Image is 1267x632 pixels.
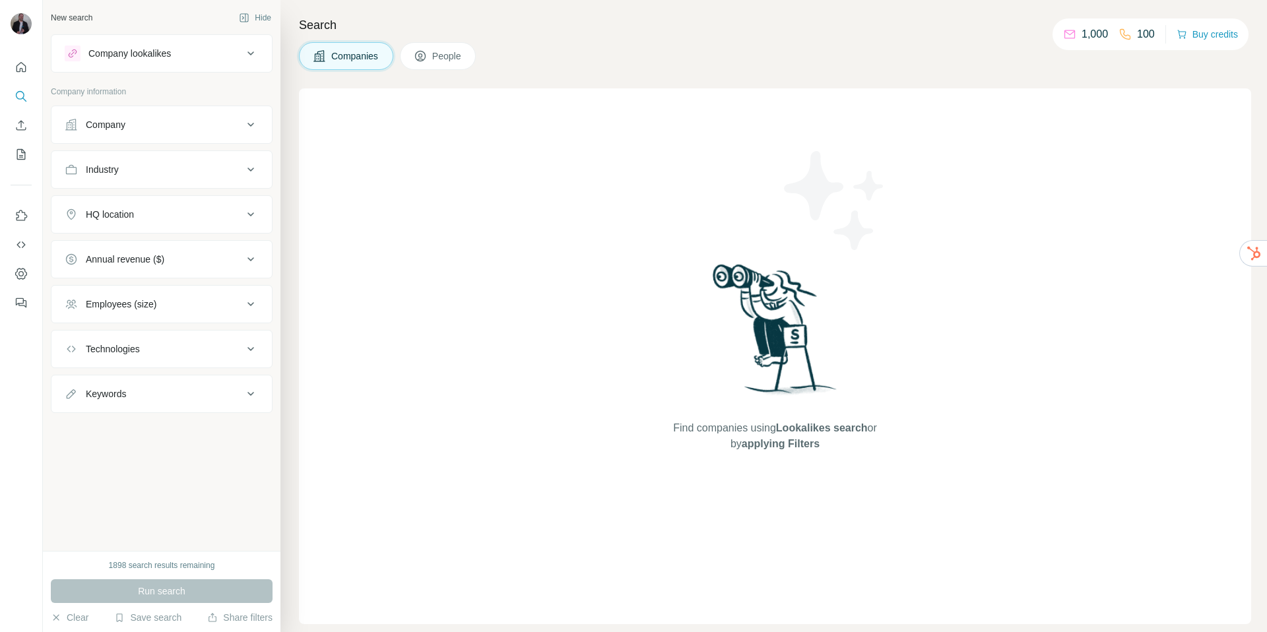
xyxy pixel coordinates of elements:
div: Keywords [86,387,126,400]
img: Avatar [11,13,32,34]
div: 1898 search results remaining [109,559,215,571]
button: Keywords [51,378,272,410]
div: Technologies [86,342,140,356]
div: New search [51,12,92,24]
button: Buy credits [1177,25,1238,44]
p: Company information [51,86,273,98]
div: Industry [86,163,119,176]
img: Surfe Illustration - Stars [775,141,894,260]
h4: Search [299,16,1251,34]
span: applying Filters [742,438,820,449]
p: 1,000 [1082,26,1108,42]
p: 100 [1137,26,1155,42]
button: HQ location [51,199,272,230]
button: My lists [11,142,32,166]
button: Annual revenue ($) [51,243,272,275]
button: Enrich CSV [11,113,32,137]
button: Search [11,84,32,108]
button: Clear [51,611,88,624]
span: Companies [331,49,379,63]
img: Surfe Illustration - Woman searching with binoculars [707,261,844,408]
span: Lookalikes search [776,422,868,433]
button: Use Surfe on LinkedIn [11,204,32,228]
div: HQ location [86,208,134,221]
span: Find companies using or by [669,420,880,452]
button: Quick start [11,55,32,79]
button: Industry [51,154,272,185]
span: People [432,49,463,63]
button: Share filters [207,611,273,624]
button: Company lookalikes [51,38,272,69]
button: Employees (size) [51,288,272,320]
button: Company [51,109,272,141]
button: Feedback [11,291,32,315]
button: Hide [230,8,280,28]
button: Save search [114,611,181,624]
div: Annual revenue ($) [86,253,164,266]
button: Use Surfe API [11,233,32,257]
div: Company lookalikes [88,47,171,60]
button: Dashboard [11,262,32,286]
div: Company [86,118,125,131]
button: Technologies [51,333,272,365]
div: Employees (size) [86,298,156,311]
